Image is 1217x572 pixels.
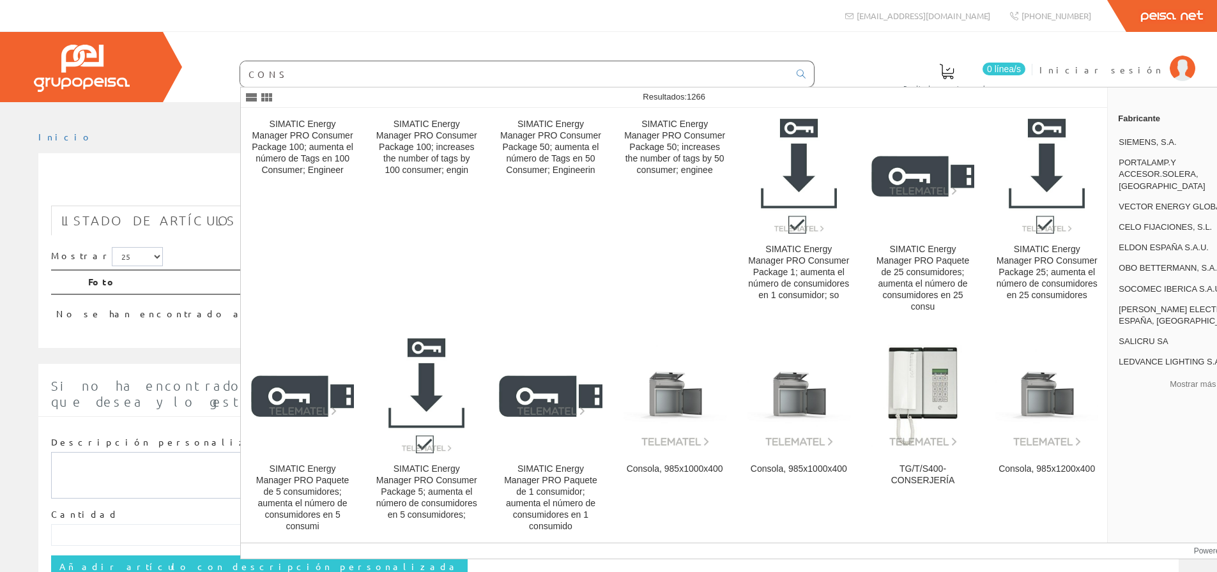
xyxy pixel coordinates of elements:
[1009,119,1085,234] img: SIMATIC Energy Manager PRO Consumer Package 25; aumenta el número de consumidores en 25 consumidores
[365,109,488,327] a: SIMATIC Energy Manager PRO Consumer Package 100; increases the number of tags by 100 consumer; engin
[747,463,850,475] div: Consola, 985x1000x400
[687,92,705,102] span: 1266
[1039,53,1195,65] a: Iniciar sesión
[871,156,974,197] img: SIMATIC Energy Manager PRO Paquete de 25 consumidores; aumenta el número de consumidores en 25 consu
[489,328,612,547] a: SIMATIC Energy Manager PRO Paquete de 1 consumidor; aumenta el número de consumidores en 1 consum...
[51,508,119,521] label: Cantidad
[995,244,1098,301] div: SIMATIC Energy Manager PRO Consumer Package 25; aumenta el número de consumidores en 25 consumidores
[240,61,789,87] input: Buscar ...
[737,109,861,327] a: SIMATIC Energy Manager PRO Consumer Package 1; aumenta el número de consumidores en 1 consumidor;...
[643,92,705,102] span: Resultados:
[903,82,990,94] span: Pedido actual
[624,119,726,176] div: SIMATIC Energy Manager PRO Consumer Package 50; increases the number of tags by 50 consumer; enginee
[747,345,850,448] img: Consola, 985x1000x400
[871,345,974,448] img: TG/T/S400-CONSERJERÍA
[747,244,850,301] div: SIMATIC Energy Manager PRO Consumer Package 1; aumenta el número de consumidores en 1 consumidor; so
[613,328,737,547] a: Consola, 985x1000x400 Consola, 985x1000x400
[871,244,974,313] div: SIMATIC Energy Manager PRO Paquete de 25 consumidores; aumenta el número de consumidores en 25 consu
[489,109,612,327] a: SIMATIC Energy Manager PRO Consumer Package 50; aumenta el número de Tags en 50 Consumer; Engineerin
[1022,10,1091,21] span: [PHONE_NUMBER]
[761,119,837,234] img: SIMATIC Energy Manager PRO Consumer Package 1; aumenta el número de consumidores en 1 consumidor; so
[995,463,1098,475] div: Consola, 985x1200x400
[112,247,163,266] select: Mostrar
[51,294,1048,326] td: No se han encontrado artículos, pruebe con otra búsqueda
[38,131,93,142] a: Inicio
[861,328,984,547] a: TG/T/S400-CONSERJERÍA TG/T/S400-CONSERJERÍA
[861,109,984,327] a: SIMATIC Energy Manager PRO Paquete de 25 consumidores; aumenta el número de consumidores en 25 co...
[871,463,974,486] div: TG/T/S400-CONSERJERÍA
[499,119,602,176] div: SIMATIC Energy Manager PRO Consumer Package 50; aumenta el número de Tags en 50 Consumer; Engineerin
[375,119,478,176] div: SIMATIC Energy Manager PRO Consumer Package 100; increases the number of tags by 100 consumer; engin
[34,45,130,92] img: Grupo Peisa
[624,463,726,475] div: Consola, 985x1000x400
[51,174,1166,199] h1: CONS0048
[251,463,354,532] div: SIMATIC Energy Manager PRO Paquete de 5 consumidores; aumenta el número de consumidores en 5 consumi
[983,63,1025,75] span: 0 línea/s
[1039,63,1163,76] span: Iniciar sesión
[985,328,1108,547] a: Consola, 985x1200x400 Consola, 985x1200x400
[995,345,1098,448] img: Consola, 985x1200x400
[241,328,364,547] a: SIMATIC Energy Manager PRO Paquete de 5 consumidores; aumenta el número de consumidores en 5 cons...
[365,328,488,547] a: SIMATIC Energy Manager PRO Consumer Package 5; aumenta el número de consumidores en 5 consumidore...
[613,109,737,327] a: SIMATIC Energy Manager PRO Consumer Package 50; increases the number of tags by 50 consumer; enginee
[51,247,163,266] label: Mostrar
[737,328,861,547] a: Consola, 985x1000x400 Consola, 985x1000x400
[985,109,1108,327] a: SIMATIC Energy Manager PRO Consumer Package 25; aumenta el número de consumidores en 25 consumido...
[375,463,478,521] div: SIMATIC Energy Manager PRO Consumer Package 5; aumenta el número de consumidores en 5 consumidores;
[51,378,1163,409] span: Si no ha encontrado algún artículo en nuestro catálogo introduzca aquí la cantidad y la descripci...
[857,10,990,21] span: [EMAIL_ADDRESS][DOMAIN_NAME]
[499,375,602,417] img: SIMATIC Energy Manager PRO Paquete de 1 consumidor; aumenta el número de consumidores en 1 consumido
[499,463,602,532] div: SIMATIC Energy Manager PRO Paquete de 1 consumidor; aumenta el número de consumidores en 1 consumido
[251,375,354,417] img: SIMATIC Energy Manager PRO Paquete de 5 consumidores; aumenta el número de consumidores en 5 consumi
[51,206,246,236] a: Listado de artículos
[624,345,726,448] img: Consola, 985x1000x400
[83,270,1048,294] th: Foto
[388,338,464,453] img: SIMATIC Energy Manager PRO Consumer Package 5; aumenta el número de consumidores en 5 consumidores;
[251,119,354,176] div: SIMATIC Energy Manager PRO Consumer Package 100; aumenta el número de Tags en 100 Consumer; Engineer
[51,436,278,449] label: Descripción personalizada
[241,109,364,327] a: SIMATIC Energy Manager PRO Consumer Package 100; aumenta el número de Tags en 100 Consumer; Engineer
